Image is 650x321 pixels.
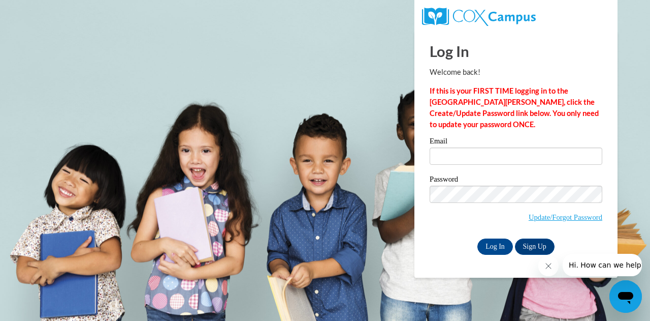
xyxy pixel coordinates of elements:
[422,8,536,26] img: COX Campus
[538,256,559,276] iframe: Close message
[430,137,602,148] label: Email
[430,41,602,62] h1: Log In
[515,239,555,255] a: Sign Up
[529,213,602,221] a: Update/Forgot Password
[430,86,599,129] strong: If this is your FIRST TIME logging in to the [GEOGRAPHIC_DATA][PERSON_NAME], click the Create/Upd...
[430,176,602,186] label: Password
[563,254,642,276] iframe: Message from company
[477,239,513,255] input: Log In
[430,67,602,78] p: Welcome back!
[609,280,642,313] iframe: Button to launch messaging window
[6,7,82,15] span: Hi. How can we help?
